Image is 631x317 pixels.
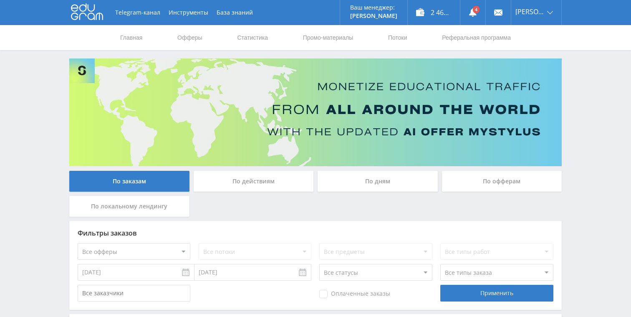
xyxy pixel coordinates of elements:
span: Оплаченные заказы [319,290,390,298]
p: Ваш менеджер: [350,4,397,11]
div: Фильтры заказов [78,229,553,237]
div: Применить [440,285,553,302]
a: Реферальная программа [441,25,512,50]
a: Офферы [177,25,203,50]
p: [PERSON_NAME] [350,13,397,19]
a: Статистика [236,25,269,50]
div: По дням [318,171,438,192]
div: По локальному лендингу [69,196,189,217]
span: [PERSON_NAME] [515,8,545,15]
a: Промо-материалы [302,25,354,50]
a: Потоки [387,25,408,50]
div: По офферам [442,171,562,192]
div: По действиям [194,171,314,192]
a: Главная [119,25,143,50]
div: По заказам [69,171,189,192]
input: Все заказчики [78,285,190,302]
img: Banner [69,58,562,166]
